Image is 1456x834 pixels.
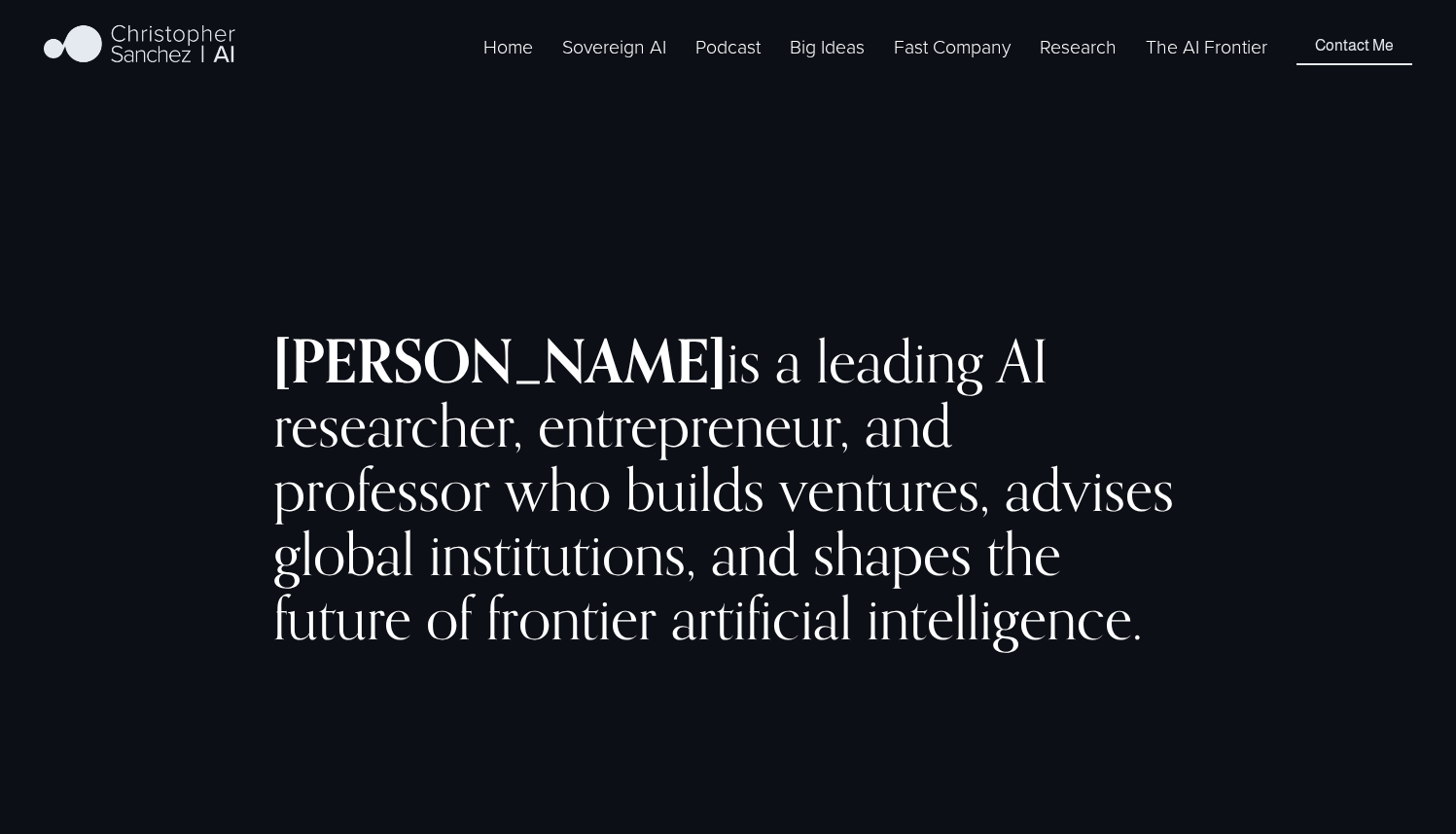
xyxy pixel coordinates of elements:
[790,31,865,61] a: folder dropdown
[1040,31,1117,61] a: folder dropdown
[1040,33,1117,59] span: Research
[483,31,533,61] a: Home
[790,33,865,59] span: Big Ideas
[1146,31,1267,61] a: The AI Frontier
[44,21,235,70] img: Christopher Sanchez | AI
[273,324,727,397] strong: [PERSON_NAME]
[562,31,666,61] a: Sovereign AI
[894,33,1011,59] span: Fast Company
[1296,27,1412,64] a: Contact Me
[894,31,1011,61] a: folder dropdown
[273,329,1182,649] h2: is a leading AI researcher, entrepreneur, and professor who builds ventures, advises global insti...
[695,31,761,61] a: Podcast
